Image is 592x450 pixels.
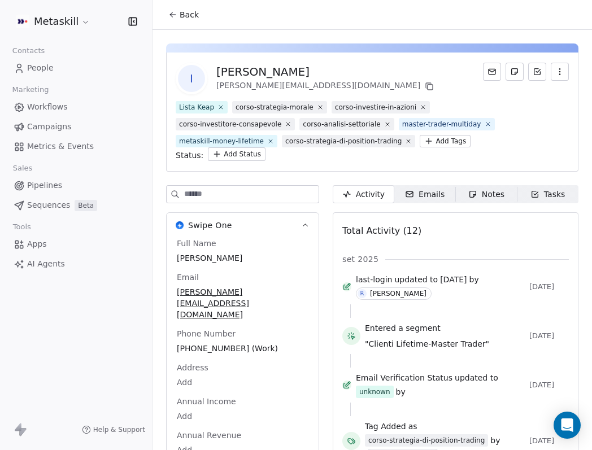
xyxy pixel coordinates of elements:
[177,377,308,388] span: Add
[370,290,426,298] div: [PERSON_NAME]
[530,189,565,200] div: Tasks
[529,436,569,445] span: [DATE]
[8,219,36,235] span: Tools
[455,372,498,383] span: updated to
[529,381,569,390] span: [DATE]
[82,425,145,434] a: Help & Support
[396,386,406,397] span: by
[440,274,467,285] span: [DATE]
[420,135,471,147] button: Add Tags
[177,286,308,320] span: [PERSON_NAME][EMAIL_ADDRESS][DOMAIN_NAME]
[162,5,206,25] button: Back
[177,252,308,264] span: [PERSON_NAME]
[175,328,238,339] span: Phone Number
[175,238,219,249] span: Full Name
[408,421,417,432] span: as
[180,9,199,20] span: Back
[179,136,264,146] div: metaskill-money-lifetime
[27,141,94,152] span: Metrics & Events
[360,289,364,298] div: R
[27,101,68,113] span: Workflows
[335,102,416,112] div: corso-investire-in-azioni
[176,221,184,229] img: Swipe One
[356,372,452,383] span: Email Verification Status
[188,220,232,231] span: Swipe One
[356,274,392,285] span: last-login
[175,430,243,441] span: Annual Revenue
[9,59,143,77] a: People
[342,225,421,236] span: Total Activity (12)
[177,410,308,422] span: Add
[27,121,71,133] span: Campaigns
[34,14,79,29] span: Metaskill
[216,64,436,80] div: [PERSON_NAME]
[9,117,143,136] a: Campaigns
[490,435,500,446] span: by
[9,196,143,215] a: SequencesBeta
[469,274,479,285] span: by
[9,255,143,273] a: AI Agents
[365,322,441,334] span: Entered a segment
[365,421,406,432] span: Tag Added
[285,136,402,146] div: corso-strategia-di-position-trading
[175,362,211,373] span: Address
[468,189,504,200] div: Notes
[75,200,97,211] span: Beta
[27,258,65,270] span: AI Agents
[529,331,569,340] span: [DATE]
[27,199,70,211] span: Sequences
[9,98,143,116] a: Workflows
[14,12,93,31] button: Metaskill
[9,137,143,156] a: Metrics & Events
[167,213,319,238] button: Swipe OneSwipe One
[7,42,50,59] span: Contacts
[394,274,438,285] span: updated to
[27,238,47,250] span: Apps
[359,386,390,397] div: unknown
[365,338,489,349] span: "Clienti Lifetime-Master Trader"
[16,15,29,28] img: AVATAR%20METASKILL%20-%20Colori%20Positivo.png
[178,65,205,92] span: I
[175,396,238,407] span: Annual Income
[27,180,62,191] span: Pipelines
[9,176,143,195] a: Pipelines
[8,160,37,177] span: Sales
[405,189,445,200] div: Emails
[303,119,380,129] div: corso-analisi-settoriale
[93,425,145,434] span: Help & Support
[529,282,569,291] span: [DATE]
[9,235,143,254] a: Apps
[216,80,436,93] div: [PERSON_NAME][EMAIL_ADDRESS][DOMAIN_NAME]
[176,150,203,161] span: Status:
[368,435,485,445] div: corso-strategia-di-position-trading
[179,102,214,112] div: Lista Keap
[342,254,378,265] span: set 2025
[7,81,54,98] span: Marketing
[177,343,308,354] span: [PHONE_NUMBER] (Work)
[554,412,581,439] div: Open Intercom Messenger
[179,119,281,129] div: corso-investitore-consapevole
[402,119,481,129] div: master-trader-multiday
[208,147,265,161] button: Add Status
[175,272,201,283] span: Email
[236,102,314,112] div: corso-strategia-morale
[27,62,54,74] span: People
